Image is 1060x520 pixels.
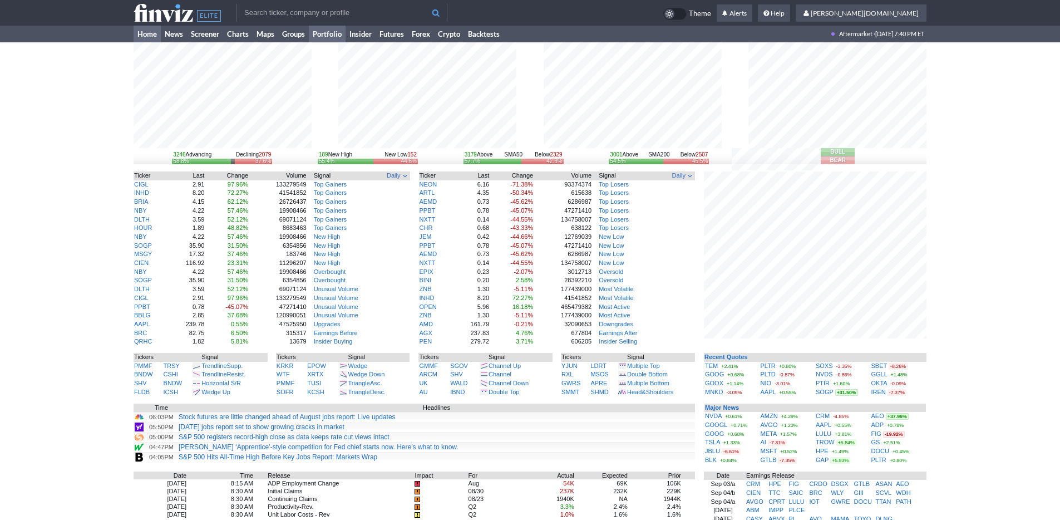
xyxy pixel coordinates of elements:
[871,439,880,445] a: GS
[420,242,436,249] a: PPBT
[134,207,147,214] a: NBY
[510,198,533,205] span: -45.62%
[599,181,629,188] a: Top Losers
[609,151,709,159] div: SMA200
[253,26,278,42] a: Maps
[789,480,799,487] a: FIG
[420,268,433,275] a: EPIX
[627,380,669,386] a: Multiple Bottom
[711,480,735,487] a: Sep 03/a
[489,362,521,369] a: Channel Up
[871,430,881,437] a: FIG
[420,189,435,196] a: ARTL
[854,498,871,505] a: DOCU
[821,156,855,164] button: Bear
[134,286,150,292] a: DLTH
[169,198,205,207] td: 4.15
[314,171,331,180] span: Signal
[705,371,724,377] a: GOOG
[599,268,623,275] a: Oversold
[610,151,638,159] div: Above
[201,380,241,386] a: Horizontal S/R
[453,171,490,180] th: Last
[746,498,763,505] a: AVGO
[201,389,230,395] a: Wedge Up
[465,151,477,158] span: 3179
[419,362,438,369] a: GMMF
[705,430,724,437] a: GOOG
[561,371,573,377] a: RXL
[896,489,910,496] a: WDH
[599,312,630,318] a: Most Active
[761,448,777,454] a: MSFT
[871,362,888,369] a: SBET
[309,26,346,42] a: Portfolio
[179,423,344,431] a: [DATE] jobs report set to show growing cracks in market
[816,371,833,377] a: NVDS
[450,380,467,386] a: WALD
[314,268,346,275] a: Overbought
[169,180,205,189] td: 2.91
[705,439,720,445] a: TSLA
[590,380,607,386] a: APRE
[713,507,733,513] a: [DATE]
[599,189,629,196] a: Top Losers
[228,198,248,205] span: 62.12%
[173,159,189,164] div: 58.8%
[816,430,831,437] a: LULU
[535,151,563,159] div: Below
[420,295,435,301] a: INHD
[599,338,637,345] a: Insider Selling
[134,362,152,369] a: PMMF
[420,198,437,205] a: AEMD
[314,286,358,292] a: Unusual Volume
[761,439,766,445] a: AI
[871,421,884,428] a: ADP
[610,159,625,164] div: 54.5%
[761,413,778,419] a: AMZN
[314,181,347,188] a: Top Gainers
[134,242,152,249] a: SOGP
[599,259,624,266] a: New Low
[408,26,434,42] a: Forex
[314,242,341,249] a: New High
[816,413,830,419] a: CRM
[816,457,829,463] a: GAP
[450,389,465,395] a: IBND
[346,26,376,42] a: Insider
[249,171,307,180] th: Volume
[871,457,886,463] a: PLTR
[599,321,633,327] a: Downgrades
[277,380,294,386] a: PMMF
[704,354,748,360] a: Recent Quotes
[228,181,248,188] span: 97.96%
[599,251,624,257] a: New Low
[134,224,152,231] a: HOUR
[711,498,735,505] a: Sep 04/a
[599,330,637,336] a: Earnings After
[307,389,324,395] a: KCSH
[590,362,607,369] a: LDRT
[134,303,150,310] a: PPBT
[705,389,723,395] a: MNKD
[134,321,150,327] a: AAPL
[314,277,346,283] a: Overbought
[384,151,417,159] div: New Low
[420,216,436,223] a: NXTT
[134,198,149,205] a: BRIA
[599,198,629,205] a: Top Losers
[768,507,783,513] a: IMPP
[419,380,427,386] a: UK
[169,171,205,180] th: Last
[319,151,352,159] div: New High
[134,251,152,257] a: MSGY
[236,151,271,159] div: Declining
[599,286,633,292] a: Most Volatile
[169,189,205,198] td: 8.20
[811,9,919,17] span: [PERSON_NAME][DOMAIN_NAME]
[789,498,805,505] a: LULU
[453,198,490,207] td: 0.73
[761,430,777,437] a: META
[228,189,248,196] span: 72.27%
[314,233,341,240] a: New High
